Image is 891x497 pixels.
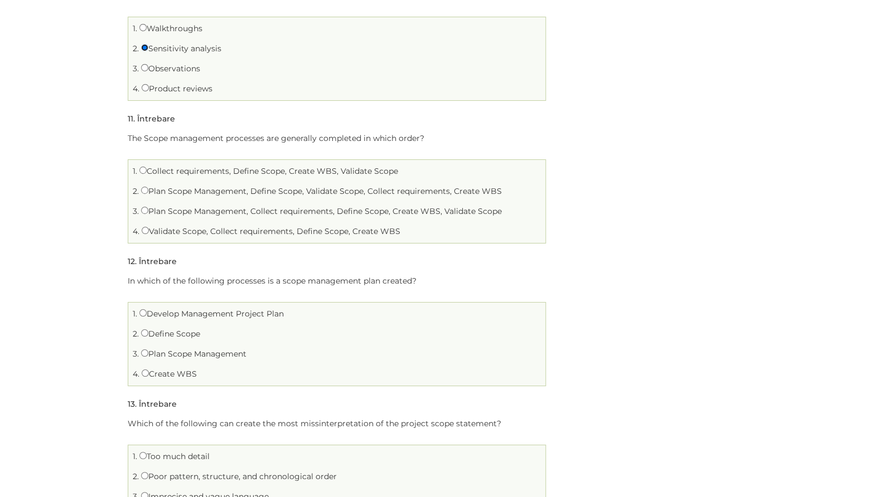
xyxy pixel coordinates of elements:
input: Plan Scope Management [141,349,148,357]
input: Product reviews [142,84,149,91]
label: Too much detail [139,451,210,461]
p: Which of the following can create the most missinterpretation of the project scope statement? [128,417,546,431]
label: Collect requirements, Define Scope, Create WBS, Validate Scope [139,166,398,176]
span: The Scope management processes are generally completed in which order? [128,133,424,143]
span: 1. [133,451,137,461]
span: 2. [133,186,139,196]
label: Plan Scope Management [141,349,246,359]
label: Validate Scope, Collect requirements, Define Scope, Create WBS [142,226,400,236]
h5: . Întrebare [128,115,175,123]
input: Validate Scope, Collect requirements, Define Scope, Create WBS [142,227,149,234]
span: 11 [128,114,133,124]
input: Plan Scope Management, Define Scope, Validate Scope, Collect requirements, Create WBS [141,187,148,194]
span: 2. [133,471,139,481]
span: 4. [133,226,139,236]
label: Create WBS [142,369,197,379]
label: Develop Management Project Plan [139,309,284,319]
label: Plan Scope Management, Define Scope, Validate Scope, Collect requirements, Create WBS [141,186,502,196]
label: Plan Scope Management, Collect requirements, Define Scope, Create WBS, Validate Scope [141,206,502,216]
input: Observations [141,64,148,71]
input: Plan Scope Management, Collect requirements, Define Scope, Create WBS, Validate Scope [141,207,148,214]
input: Poor pattern, structure, and chronological order [141,472,148,479]
span: 1. [133,166,137,176]
label: Walkthroughs [139,23,202,33]
span: 3. [133,64,139,74]
span: 12 [128,256,135,266]
span: 2. [133,43,139,53]
h5: . Întrebare [128,257,177,266]
span: 1. [133,23,137,33]
label: Observations [141,64,200,74]
label: Poor pattern, structure, and chronological order [141,471,337,481]
span: 3. [133,349,139,359]
span: 4. [133,84,139,94]
label: Define Scope [141,329,200,339]
p: In which of the following processes is a scope management plan created? [128,274,546,288]
input: Collect requirements, Define Scope, Create WBS, Validate Scope [139,167,147,174]
label: Sensitivity analysis [141,43,221,53]
span: 3. [133,206,139,216]
input: Define Scope [141,329,148,337]
label: Product reviews [142,84,212,94]
span: 1. [133,309,137,319]
h5: . Întrebare [128,400,177,408]
input: Walkthroughs [139,24,147,31]
span: 2. [133,329,139,339]
input: Too much detail [139,452,147,459]
span: 13 [128,399,135,409]
input: Sensitivity analysis [141,44,148,51]
span: 4. [133,369,139,379]
input: Develop Management Project Plan [139,309,147,316]
input: Create WBS [142,369,149,377]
